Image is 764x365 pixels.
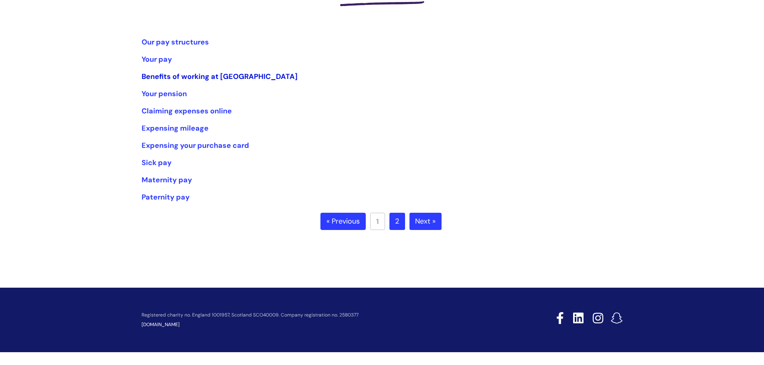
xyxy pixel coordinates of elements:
[142,141,249,150] a: Expensing your purchase card
[320,213,366,230] a: « Previous
[142,175,192,185] a: Maternity pay
[142,37,209,47] a: Our pay structures
[409,213,442,230] a: Next »
[142,313,499,318] p: Registered charity no. England 1001957, Scotland SCO40009. Company registration no. 2580377
[142,158,172,167] a: Sick pay
[142,72,298,81] a: Benefits of working at [GEOGRAPHIC_DATA]
[370,213,385,230] a: 1
[142,54,172,64] a: Your pay
[142,192,190,202] a: Paternity pay
[389,213,405,230] a: 2
[142,89,187,99] a: Your pension
[142,106,232,116] a: Claiming expenses online
[142,123,209,133] a: Expensing mileage
[142,321,180,328] a: [DOMAIN_NAME]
